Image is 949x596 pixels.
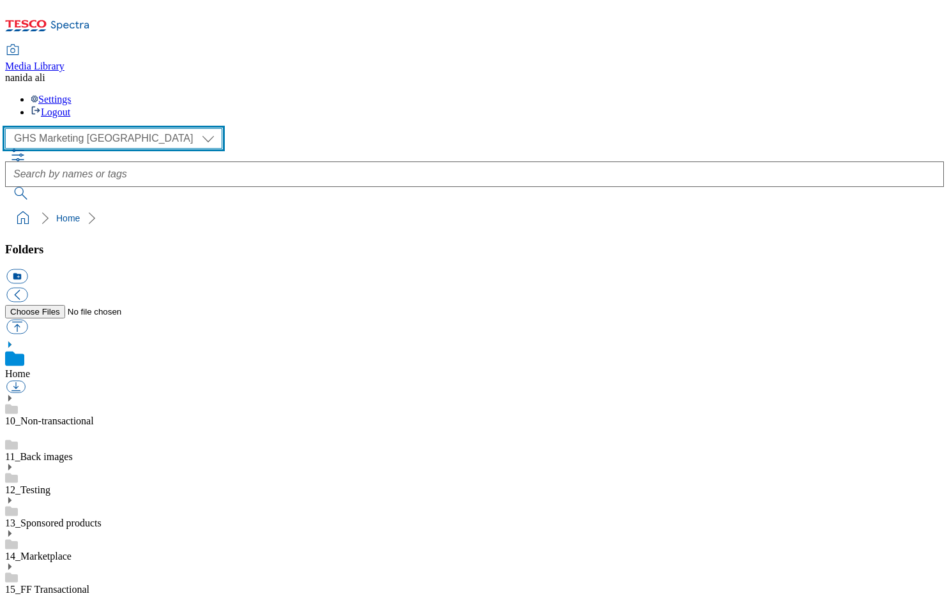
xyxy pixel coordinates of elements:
a: 14_Marketplace [5,551,72,562]
a: Home [5,368,30,379]
a: 13_Sponsored products [5,518,102,528]
a: 11_Back images [5,451,73,462]
a: Settings [31,94,72,105]
a: Logout [31,107,70,117]
a: Media Library [5,45,65,72]
nav: breadcrumb [5,206,944,230]
span: nida ali [15,72,45,83]
span: na [5,72,15,83]
span: Media Library [5,61,65,71]
input: Search by names or tags [5,161,944,187]
a: Home [56,213,80,223]
h3: Folders [5,242,944,257]
a: home [13,208,33,228]
a: 12_Testing [5,484,50,495]
a: 10_Non-transactional [5,415,94,426]
a: 15_FF Transactional [5,584,89,595]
